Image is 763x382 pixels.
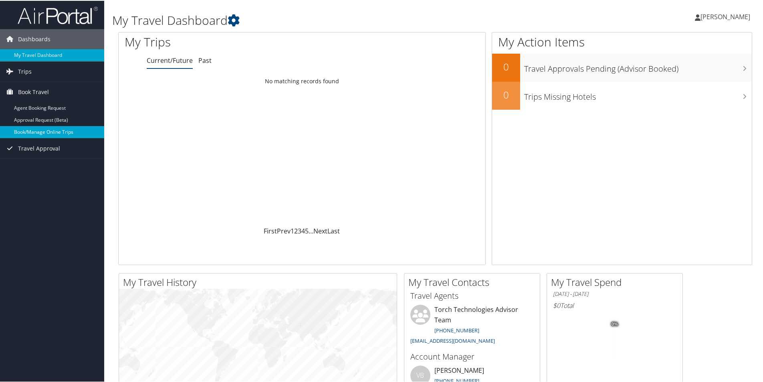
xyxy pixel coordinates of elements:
[327,226,340,235] a: Last
[18,61,32,81] span: Trips
[492,59,520,73] h2: 0
[492,33,752,50] h1: My Action Items
[524,86,752,102] h3: Trips Missing Hotels
[408,275,540,288] h2: My Travel Contacts
[612,321,618,326] tspan: 0%
[294,226,298,235] a: 2
[147,55,193,64] a: Current/Future
[524,58,752,74] h3: Travel Approvals Pending (Advisor Booked)
[291,226,294,235] a: 1
[18,81,49,101] span: Book Travel
[553,300,676,309] h6: Total
[125,33,327,50] h1: My Trips
[551,275,682,288] h2: My Travel Spend
[18,138,60,158] span: Travel Approval
[264,226,277,235] a: First
[410,350,534,362] h3: Account Manager
[434,326,479,333] a: [PHONE_NUMBER]
[123,275,397,288] h2: My Travel History
[406,304,538,347] li: Torch Technologies Advisor Team
[492,81,752,109] a: 0Trips Missing Hotels
[700,12,750,20] span: [PERSON_NAME]
[492,53,752,81] a: 0Travel Approvals Pending (Advisor Booked)
[305,226,309,235] a: 5
[553,300,560,309] span: $0
[301,226,305,235] a: 4
[695,4,758,28] a: [PERSON_NAME]
[410,290,534,301] h3: Travel Agents
[119,73,485,88] td: No matching records found
[18,28,50,48] span: Dashboards
[553,290,676,297] h6: [DATE] - [DATE]
[298,226,301,235] a: 3
[277,226,291,235] a: Prev
[198,55,212,64] a: Past
[410,336,495,344] a: [EMAIL_ADDRESS][DOMAIN_NAME]
[112,11,543,28] h1: My Travel Dashboard
[492,87,520,101] h2: 0
[309,226,313,235] span: …
[18,5,98,24] img: airportal-logo.png
[313,226,327,235] a: Next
